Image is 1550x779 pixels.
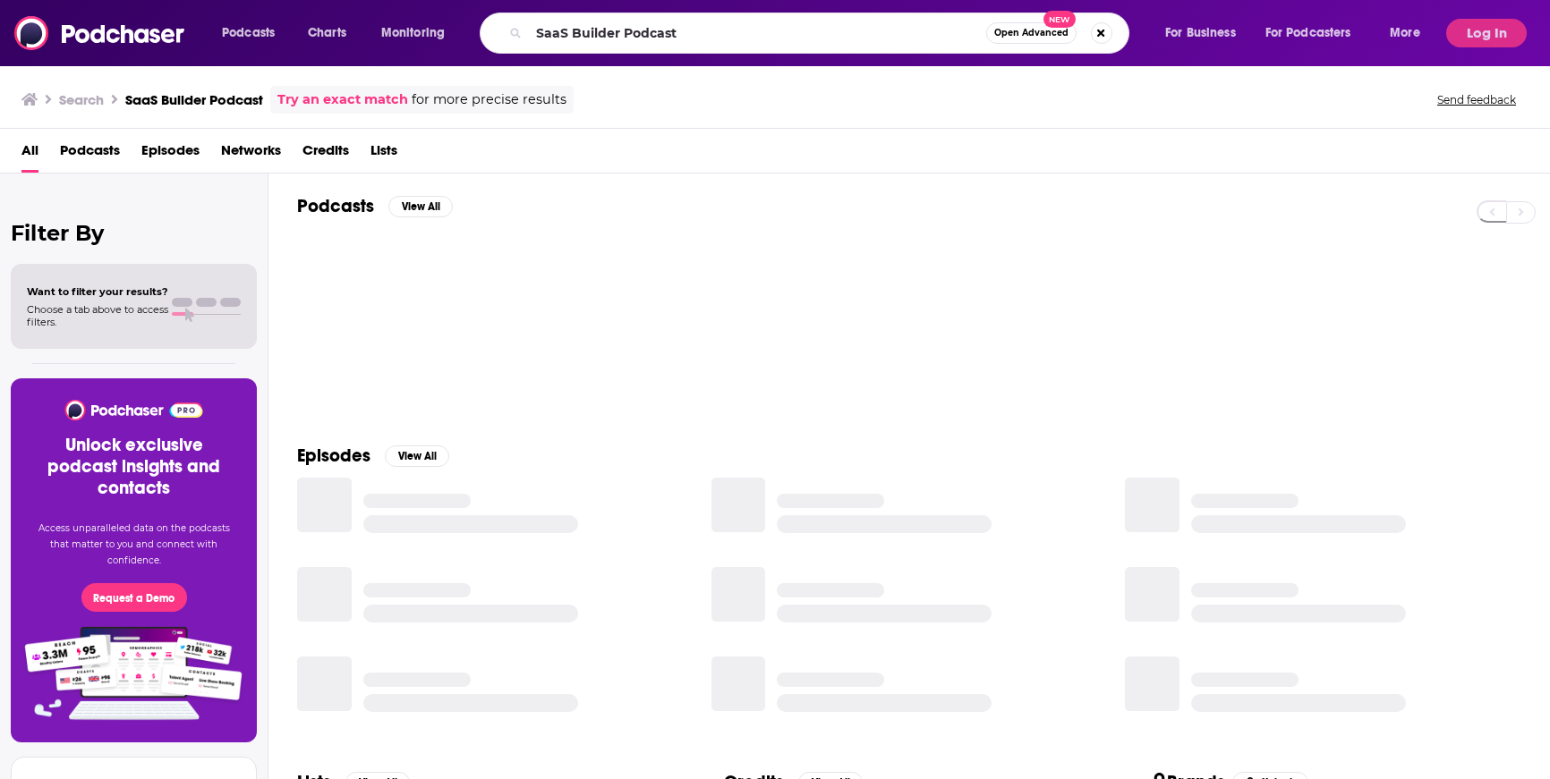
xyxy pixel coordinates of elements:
[302,136,349,173] a: Credits
[369,19,468,47] button: open menu
[27,285,168,298] span: Want to filter your results?
[32,435,235,499] h3: Unlock exclusive podcast insights and contacts
[221,136,281,173] a: Networks
[209,19,298,47] button: open menu
[1254,19,1377,47] button: open menu
[297,445,449,467] a: EpisodesView All
[385,445,449,467] button: View All
[64,400,204,420] img: Podchaser - Follow, Share and Rate Podcasts
[497,13,1146,54] div: Search podcasts, credits, & more...
[222,21,275,46] span: Podcasts
[125,91,263,108] h3: SaaS Builder Podcast
[14,16,186,50] img: Podchaser - Follow, Share and Rate Podcasts
[1043,11,1076,28] span: New
[308,21,346,46] span: Charts
[412,89,566,110] span: for more precise results
[21,136,38,173] a: All
[297,195,374,217] h2: Podcasts
[27,303,168,328] span: Choose a tab above to access filters.
[381,21,445,46] span: Monitoring
[32,521,235,569] p: Access unparalleled data on the podcasts that matter to you and connect with confidence.
[529,19,986,47] input: Search podcasts, credits, & more...
[994,29,1069,38] span: Open Advanced
[986,22,1077,44] button: Open AdvancedNew
[297,195,453,217] a: PodcastsView All
[277,89,408,110] a: Try an exact match
[81,583,187,612] button: Request a Demo
[11,220,257,246] h2: Filter By
[1265,21,1351,46] span: For Podcasters
[296,19,357,47] a: Charts
[297,445,370,467] h2: Episodes
[1432,92,1521,107] button: Send feedback
[1153,19,1258,47] button: open menu
[141,136,200,173] a: Episodes
[1165,21,1236,46] span: For Business
[60,136,120,173] a: Podcasts
[370,136,397,173] a: Lists
[1377,19,1443,47] button: open menu
[1446,19,1527,47] button: Log In
[1390,21,1420,46] span: More
[388,196,453,217] button: View All
[59,91,104,108] h3: Search
[19,626,249,721] img: Pro Features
